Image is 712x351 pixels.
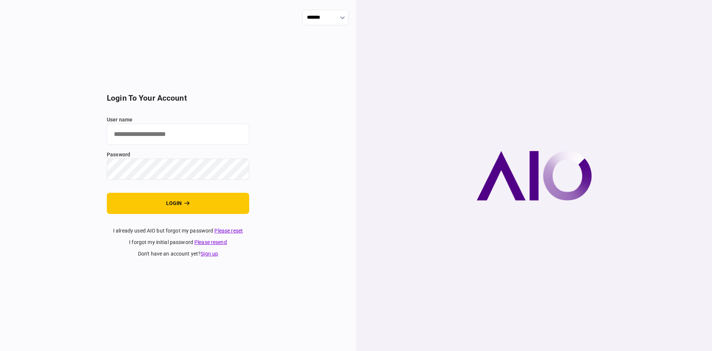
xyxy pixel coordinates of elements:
button: login [107,193,249,214]
a: Please reset [214,228,243,234]
input: user name [107,124,249,145]
a: Please resend [194,239,227,245]
input: show language options [302,10,349,25]
div: don't have an account yet ? [107,250,249,258]
input: password [107,159,249,180]
label: password [107,151,249,159]
label: user name [107,116,249,124]
div: I already used AIO but forgot my password [107,227,249,235]
a: Sign up [201,251,218,257]
h2: login to your account [107,94,249,103]
div: I forgot my initial password [107,238,249,246]
img: AIO company logo [477,151,592,201]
